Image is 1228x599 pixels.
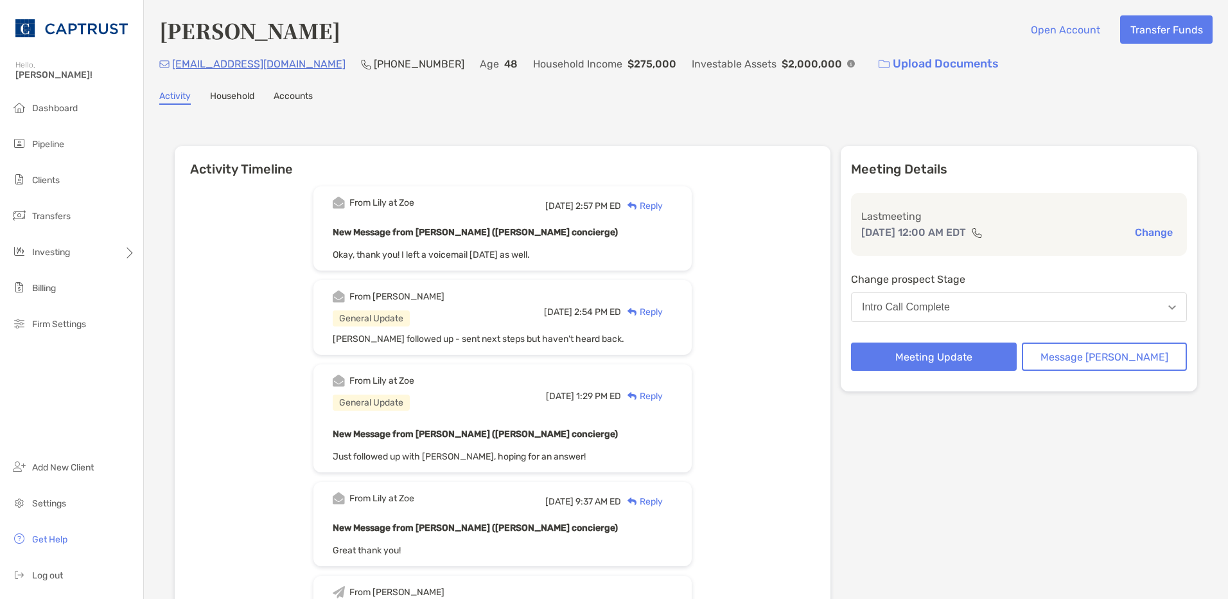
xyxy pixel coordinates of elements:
[32,319,86,330] span: Firm Settings
[12,280,27,295] img: billing icon
[333,249,530,260] span: Okay, thank you! I left a voicemail [DATE] as well.
[627,497,637,506] img: Reply icon
[782,56,842,72] p: $2,000,000
[621,305,663,319] div: Reply
[349,587,444,598] div: From [PERSON_NAME]
[333,395,410,411] div: General Update
[847,60,855,67] img: Info Icon
[1120,15,1213,44] button: Transfer Funds
[333,523,618,533] b: New Message from [PERSON_NAME] ([PERSON_NAME] concierge)
[480,56,499,72] p: Age
[627,308,637,316] img: Reply icon
[333,375,345,387] img: Event icon
[15,5,128,51] img: CAPTRUST Logo
[32,103,78,114] span: Dashboard
[627,392,637,400] img: Reply icon
[12,316,27,331] img: firm-settings icon
[861,224,966,240] p: [DATE] 12:00 AM EDT
[159,15,340,45] h4: [PERSON_NAME]
[349,197,414,208] div: From Lily at Zoe
[1168,305,1176,310] img: Open dropdown arrow
[861,208,1177,224] p: Last meeting
[1131,226,1177,239] button: Change
[12,567,27,582] img: logout icon
[851,271,1187,287] p: Change prospect Stage
[349,375,414,386] div: From Lily at Zoe
[533,56,622,72] p: Household Income
[349,493,414,504] div: From Lily at Zoe
[870,50,1007,78] a: Upload Documents
[32,139,64,150] span: Pipeline
[575,496,621,507] span: 9:37 AM ED
[333,197,345,209] img: Event icon
[333,334,624,344] span: [PERSON_NAME] followed up - sent next steps but haven't heard back.
[574,307,621,317] span: 2:54 PM ED
[544,307,572,317] span: [DATE]
[576,391,621,402] span: 1:29 PM ED
[575,201,621,211] span: 2:57 PM ED
[621,199,663,213] div: Reply
[12,136,27,151] img: pipeline icon
[159,91,191,105] a: Activity
[32,283,56,294] span: Billing
[274,91,313,105] a: Accounts
[210,91,254,105] a: Household
[621,495,663,508] div: Reply
[32,570,63,581] span: Log out
[32,462,94,473] span: Add New Client
[545,201,574,211] span: [DATE]
[15,69,136,80] span: [PERSON_NAME]!
[621,389,663,403] div: Reply
[862,301,950,313] div: Intro Call Complete
[546,391,574,402] span: [DATE]
[851,292,1187,322] button: Intro Call Complete
[627,56,676,72] p: $275,000
[333,586,345,598] img: Event icon
[32,175,60,186] span: Clients
[879,60,890,69] img: button icon
[12,172,27,187] img: clients icon
[504,56,518,72] p: 48
[333,545,401,556] span: Great thank you!
[12,495,27,510] img: settings icon
[971,228,983,238] img: communication type
[361,59,371,69] img: Phone Icon
[692,56,776,72] p: Investable Assets
[374,56,464,72] p: [PHONE_NUMBER]
[32,534,67,545] span: Get Help
[333,310,410,326] div: General Update
[851,343,1017,371] button: Meeting Update
[333,451,586,462] span: Just followed up with [PERSON_NAME], hoping for an answer!
[12,459,27,474] img: add_new_client icon
[545,496,574,507] span: [DATE]
[172,56,346,72] p: [EMAIL_ADDRESS][DOMAIN_NAME]
[627,202,637,210] img: Reply icon
[333,291,345,303] img: Event icon
[12,100,27,115] img: dashboard icon
[349,291,444,302] div: From [PERSON_NAME]
[32,211,71,222] span: Transfers
[32,498,66,509] span: Settings
[333,492,345,505] img: Event icon
[333,429,618,440] b: New Message from [PERSON_NAME] ([PERSON_NAME] concierge)
[333,227,618,238] b: New Message from [PERSON_NAME] ([PERSON_NAME] concierge)
[175,146,830,177] h6: Activity Timeline
[1022,343,1188,371] button: Message [PERSON_NAME]
[32,247,70,258] span: Investing
[159,60,170,68] img: Email Icon
[12,531,27,546] img: get-help icon
[12,208,27,223] img: transfers icon
[851,161,1187,177] p: Meeting Details
[12,244,27,259] img: investing icon
[1021,15,1110,44] button: Open Account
